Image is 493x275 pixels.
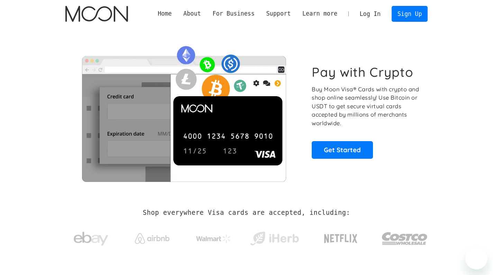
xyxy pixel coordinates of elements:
[310,223,372,251] a: Netflix
[312,141,373,158] a: Get Started
[354,6,386,21] a: Log In
[323,230,358,247] img: Netflix
[249,223,300,251] a: iHerb
[135,233,170,244] img: Airbnb
[74,228,108,250] img: ebay
[465,247,487,269] iframe: Кнопка запуска окна обмена сообщениями
[65,6,128,22] img: Moon Logo
[143,209,350,217] h2: Shop everywhere Visa cards are accepted, including:
[207,9,261,18] div: For Business
[302,9,337,18] div: Learn more
[382,226,428,251] img: Costco
[392,6,428,21] a: Sign Up
[261,9,296,18] div: Support
[382,219,428,255] a: Costco
[249,230,300,248] img: iHerb
[65,41,302,182] img: Moon Cards let you spend your crypto anywhere Visa is accepted.
[126,226,178,247] a: Airbnb
[312,64,413,80] h1: Pay with Crypto
[312,85,420,128] p: Buy Moon Visa® Cards with crypto and shop online seamlessly! Use Bitcoin or USDT to get secure vi...
[65,6,128,22] a: home
[152,9,177,18] a: Home
[65,221,117,253] a: ebay
[212,9,254,18] div: For Business
[296,9,343,18] div: Learn more
[266,9,291,18] div: Support
[188,228,239,246] a: Walmart
[177,9,207,18] div: About
[196,235,231,243] img: Walmart
[183,9,201,18] div: About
